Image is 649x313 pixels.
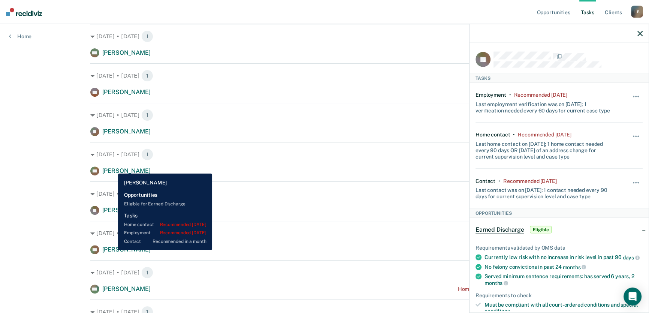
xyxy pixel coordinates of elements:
span: Eligible [530,226,551,234]
span: Earned Discharge [476,226,524,234]
div: • [498,178,500,184]
span: months [485,280,508,286]
div: [DATE] • [DATE] [90,267,559,279]
div: Last home contact on [DATE]; 1 home contact needed every 90 days OR [DATE] of an address change f... [476,138,615,160]
div: [DATE] • [DATE] [90,109,559,121]
div: [DATE] • [DATE] [90,70,559,82]
img: Recidiviz [6,8,42,16]
div: Requirements to check [476,292,643,298]
span: [PERSON_NAME] [102,88,151,96]
span: 1 [141,109,153,121]
div: Served minimum sentence requirements: has served 6 years, 2 [485,273,643,286]
div: Opportunities [470,208,649,217]
div: Open Intercom Messenger [624,288,642,306]
div: • [509,91,511,98]
span: days [622,254,639,260]
span: [PERSON_NAME] [102,207,151,214]
span: 1 [141,267,153,279]
div: Currently low risk with no increase in risk level in past 90 [485,254,643,261]
span: [PERSON_NAME] [102,128,151,135]
div: [DATE] • [DATE] [90,148,559,160]
span: 1 [141,227,153,239]
div: Contact [476,178,495,184]
div: Recommended 2 months ago [518,132,571,138]
span: months [562,264,586,270]
div: Last contact was on [DATE]; 1 contact needed every 90 days for current supervision level and case... [476,184,615,200]
div: Home contact recommended a month ago [458,286,559,292]
span: [PERSON_NAME] [102,285,151,292]
span: 1 [141,188,153,200]
div: Tasks [470,73,649,82]
div: Employment [476,91,506,98]
div: • [513,132,515,138]
div: [DATE] • [DATE] [90,30,559,42]
span: 1 [141,148,153,160]
div: Recommended 2 months ago [514,91,567,98]
div: L B [631,6,643,18]
a: Home [9,33,31,40]
span: [PERSON_NAME] [102,49,151,56]
span: 1 [141,70,153,82]
div: Earned DischargeEligible [470,218,649,242]
span: 1 [141,30,153,42]
div: Last employment verification was on [DATE]; 1 verification needed every 60 days for current case ... [476,98,615,114]
div: [DATE] • [DATE] [90,188,559,200]
span: [PERSON_NAME] [102,246,151,253]
div: Requirements validated by OMS data [476,245,643,251]
div: Home contact [476,132,510,138]
span: [PERSON_NAME] [102,167,151,174]
div: No felony convictions in past 24 [485,264,643,270]
div: Recommended 20 days ago [503,178,556,184]
div: [DATE] • [DATE] [90,227,559,239]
